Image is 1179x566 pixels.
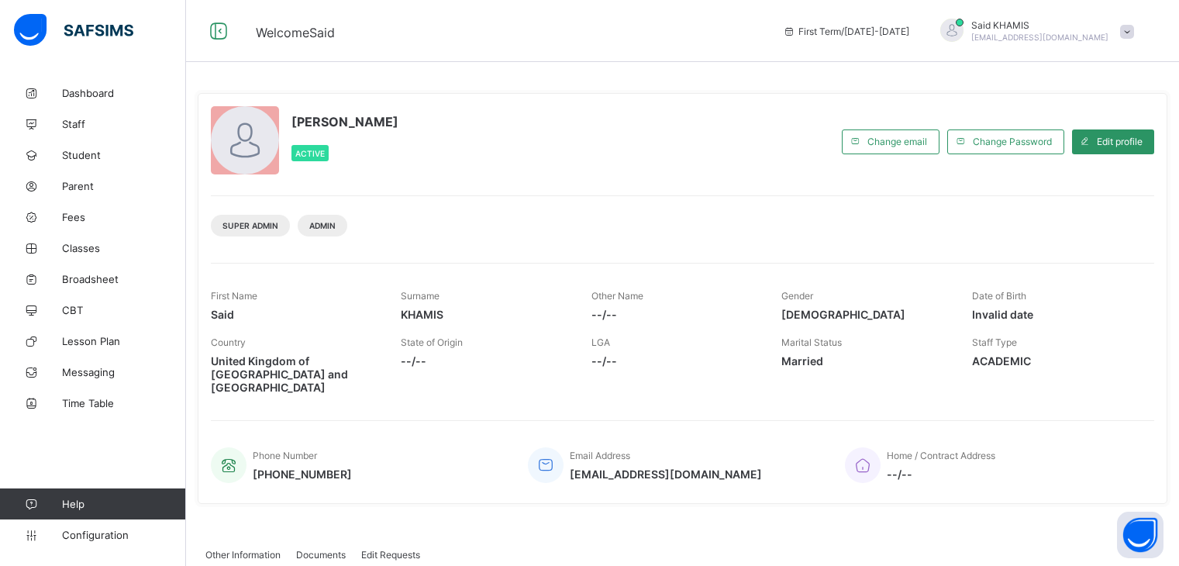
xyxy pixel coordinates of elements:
[971,33,1108,42] span: [EMAIL_ADDRESS][DOMAIN_NAME]
[62,335,186,347] span: Lesson Plan
[62,149,186,161] span: Student
[211,354,377,394] span: United Kingdom of [GEOGRAPHIC_DATA] and [GEOGRAPHIC_DATA]
[570,468,762,481] span: [EMAIL_ADDRESS][DOMAIN_NAME]
[972,290,1026,302] span: Date of Birth
[781,336,842,348] span: Marital Status
[62,242,186,254] span: Classes
[309,221,336,230] span: Admin
[62,211,186,223] span: Fees
[591,308,758,321] span: --/--
[253,468,352,481] span: [PHONE_NUMBER]
[591,354,758,368] span: --/--
[781,354,948,368] span: Married
[222,221,278,230] span: Super Admin
[570,450,630,461] span: Email Address
[291,114,398,129] span: [PERSON_NAME]
[971,19,1108,31] span: Said KHAMIS
[887,468,995,481] span: --/--
[972,354,1139,368] span: ACADEMIC
[62,118,186,130] span: Staff
[361,549,420,561] span: Edit Requests
[296,549,346,561] span: Documents
[973,136,1052,147] span: Change Password
[591,290,643,302] span: Other Name
[401,354,567,368] span: --/--
[62,498,185,510] span: Help
[1097,136,1143,147] span: Edit profile
[401,336,463,348] span: State of Origin
[867,136,927,147] span: Change email
[781,290,813,302] span: Gender
[972,308,1139,321] span: Invalid date
[211,290,257,302] span: First Name
[972,336,1017,348] span: Staff Type
[256,25,335,40] span: Welcome Said
[211,308,377,321] span: Said
[401,290,440,302] span: Surname
[401,308,567,321] span: KHAMIS
[205,549,281,561] span: Other Information
[14,14,133,47] img: safsims
[62,87,186,99] span: Dashboard
[211,336,246,348] span: Country
[62,304,186,316] span: CBT
[1117,512,1163,558] button: Open asap
[925,19,1142,44] div: SaidKHAMIS
[591,336,610,348] span: LGA
[62,529,185,541] span: Configuration
[783,26,909,37] span: session/term information
[295,149,325,158] span: Active
[62,273,186,285] span: Broadsheet
[62,180,186,192] span: Parent
[887,450,995,461] span: Home / Contract Address
[253,450,317,461] span: Phone Number
[62,366,186,378] span: Messaging
[781,308,948,321] span: [DEMOGRAPHIC_DATA]
[62,397,186,409] span: Time Table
